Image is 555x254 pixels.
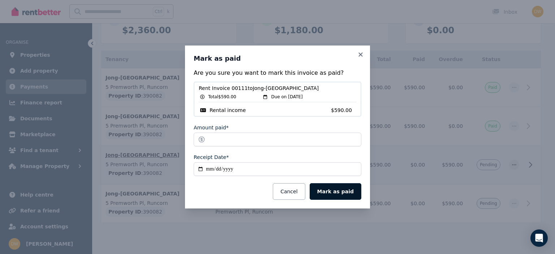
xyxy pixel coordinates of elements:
div: Open Intercom Messenger [530,229,548,247]
span: Total $590.00 [208,94,236,100]
button: Cancel [273,183,305,200]
button: Mark as paid [310,183,361,200]
span: Rent Invoice 00111 to Jong-[GEOGRAPHIC_DATA] [199,85,356,92]
span: Due on [DATE] [271,94,302,100]
span: $590.00 [331,107,356,114]
p: Are you sure you want to mark this invoice as paid? [194,69,361,77]
span: Rental income [210,107,246,114]
label: Receipt Date* [194,154,229,161]
h3: Mark as paid [194,54,361,63]
label: Amount paid* [194,124,229,131]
